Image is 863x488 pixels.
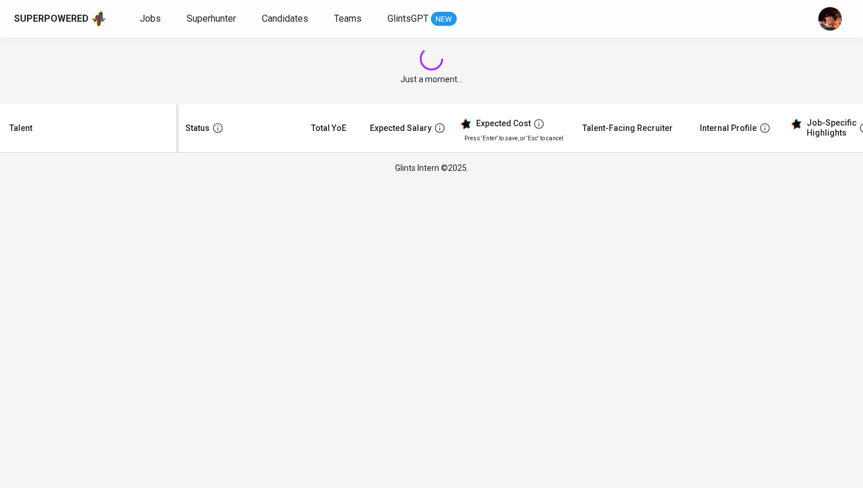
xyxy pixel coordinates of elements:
a: Superpoweredapp logo [14,10,107,28]
span: GlintsGPT [387,13,429,24]
span: Just a moment... [400,73,463,85]
p: Press 'Enter' to save, or 'Esc' to cancel [464,134,564,143]
div: Talent-Facing Recruiter [582,121,673,136]
div: Status [186,121,210,136]
span: Teams [334,13,362,24]
img: app logo [91,10,107,28]
div: Internal Profile [700,121,757,136]
div: Expected Salary [370,121,431,136]
div: Total YoE [311,121,346,136]
span: Jobs [140,13,161,24]
img: diemas@glints.com [818,7,842,31]
div: Talent [9,121,32,136]
a: GlintsGPT NEW [387,12,457,26]
span: NEW [431,14,457,25]
a: Candidates [262,12,311,26]
div: Expected Cost [476,119,531,129]
img: glints_star.svg [790,118,802,130]
img: glints_star.svg [460,118,471,130]
a: Teams [334,12,364,26]
a: Jobs [140,12,163,26]
span: Candidates [262,13,308,24]
a: Superhunter [187,12,238,26]
div: Job-Specific Highlights [807,118,857,139]
div: Superpowered [14,12,89,26]
span: Superhunter [187,13,236,24]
